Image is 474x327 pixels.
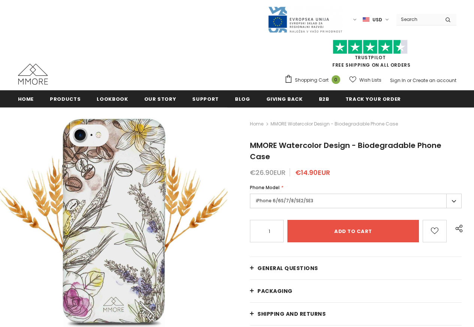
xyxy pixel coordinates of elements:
span: support [192,96,219,103]
a: PACKAGING [250,280,462,302]
span: €14.90EUR [295,168,330,177]
label: iPhone 6/6S/7/8/SE2/SE3 [250,194,462,208]
a: Our Story [144,90,176,107]
a: Shopping Cart 0 [284,75,344,86]
span: FREE SHIPPING ON ALL ORDERS [284,43,456,68]
a: General Questions [250,257,462,279]
span: Track your order [345,96,401,103]
img: Javni Razpis [268,6,342,33]
a: Home [18,90,34,107]
span: 0 [332,75,340,84]
span: Lookbook [97,96,128,103]
a: Products [50,90,81,107]
img: Trust Pilot Stars [333,40,408,54]
img: MMORE Cases [18,64,48,85]
a: Lookbook [97,90,128,107]
a: Home [250,119,263,128]
a: Sign In [390,77,406,84]
span: PACKAGING [257,287,293,295]
span: Shopping Cart [295,76,329,84]
a: Wish Lists [349,73,381,87]
span: General Questions [257,264,318,272]
a: Create an account [413,77,456,84]
span: Shipping and returns [257,310,326,318]
a: Blog [235,90,250,107]
a: support [192,90,219,107]
a: Trustpilot [355,54,386,61]
img: USD [363,16,369,23]
span: MMORE Watercolor Design - Biodegradable Phone Case [271,119,398,128]
span: or [407,77,411,84]
span: Home [18,96,34,103]
span: Wish Lists [359,76,381,84]
a: Giving back [266,90,303,107]
a: Track your order [345,90,401,107]
span: €26.90EUR [250,168,286,177]
a: Javni Razpis [268,16,342,22]
input: Search Site [396,14,440,25]
input: Add to cart [287,220,419,242]
span: Phone Model [250,184,280,191]
span: Giving back [266,96,303,103]
span: Our Story [144,96,176,103]
span: MMORE Watercolor Design - Biodegradable Phone Case [250,140,441,162]
span: B2B [319,96,329,103]
span: Blog [235,96,250,103]
span: USD [372,16,382,24]
a: B2B [319,90,329,107]
span: Products [50,96,81,103]
a: Shipping and returns [250,303,462,325]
